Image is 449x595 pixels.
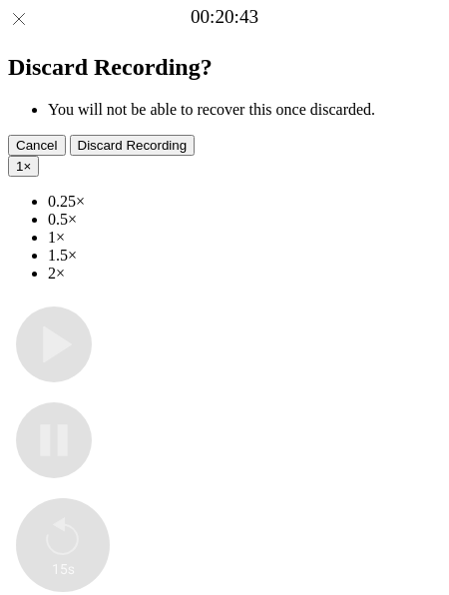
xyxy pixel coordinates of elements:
[48,265,441,283] li: 2×
[48,247,441,265] li: 1.5×
[8,135,66,156] button: Cancel
[70,135,196,156] button: Discard Recording
[16,159,23,174] span: 1
[8,54,441,81] h2: Discard Recording?
[48,211,441,229] li: 0.5×
[48,101,441,119] li: You will not be able to recover this once discarded.
[48,193,441,211] li: 0.25×
[8,156,39,177] button: 1×
[48,229,441,247] li: 1×
[191,6,258,28] a: 00:20:43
